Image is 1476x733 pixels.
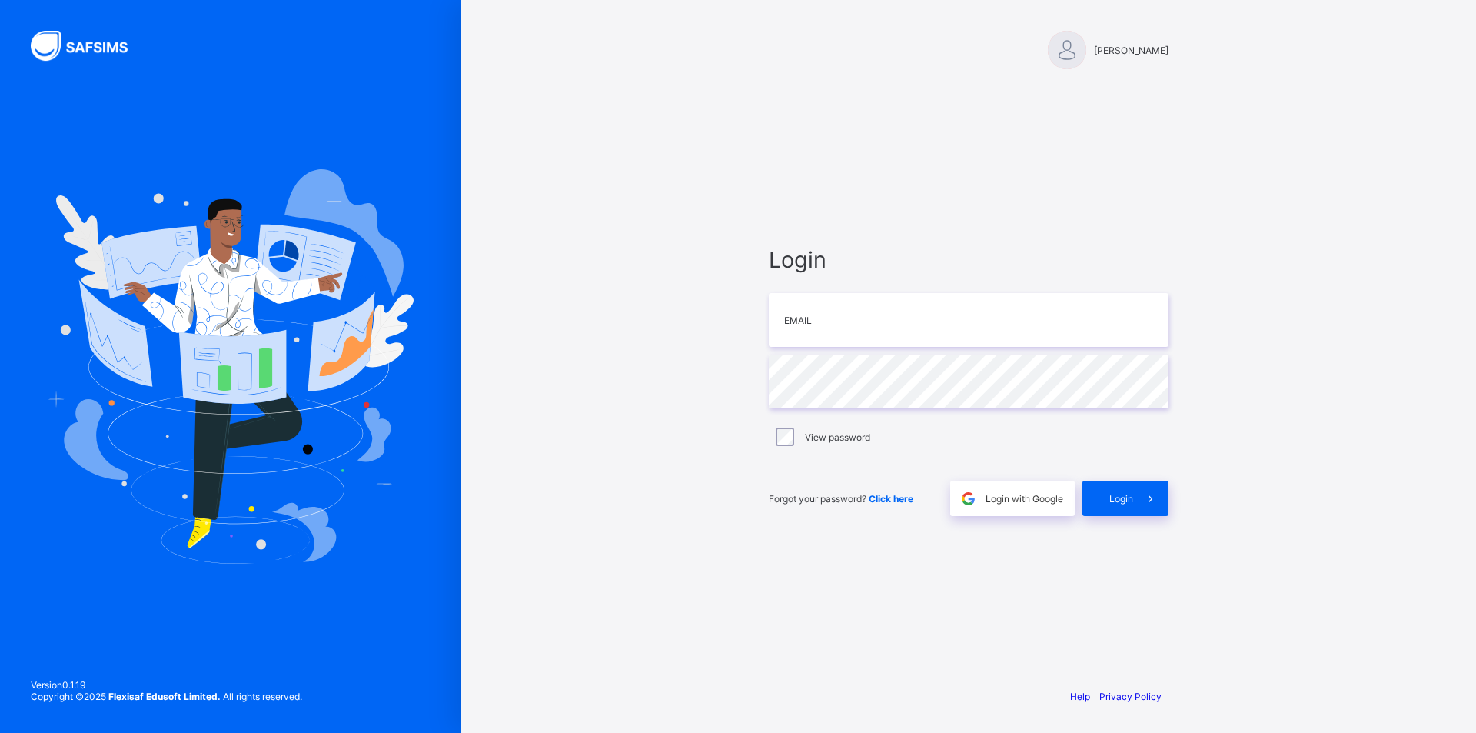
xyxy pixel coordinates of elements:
span: Forgot your password? [769,493,913,505]
a: Privacy Policy [1099,691,1162,702]
strong: Flexisaf Edusoft Limited. [108,691,221,702]
span: Login with Google [986,493,1063,505]
span: Login [769,246,1168,273]
label: View password [805,431,870,443]
span: Copyright © 2025 All rights reserved. [31,691,302,702]
img: google.396cfc9801f0270233282035f929180a.svg [959,490,977,508]
span: Version 0.1.19 [31,679,302,691]
span: [PERSON_NAME] [1094,45,1168,56]
img: SAFSIMS Logo [31,31,146,61]
a: Help [1070,691,1090,702]
img: Hero Image [48,169,414,563]
span: Login [1109,493,1133,505]
a: Click here [869,493,913,505]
